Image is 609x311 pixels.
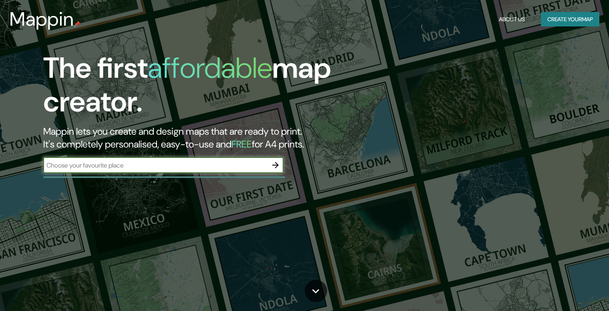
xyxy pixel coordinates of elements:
[541,12,599,27] button: Create yourmap
[43,161,267,170] input: Choose your favourite place
[148,49,272,87] h1: affordable
[10,8,74,30] h3: Mappin
[496,12,528,27] button: About Us
[43,125,348,151] h2: Mappin lets you create and design maps that are ready to print. It's completely personalised, eas...
[43,51,348,125] h1: The first map creator.
[231,138,252,150] h5: FREE
[74,21,80,27] img: mappin-pin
